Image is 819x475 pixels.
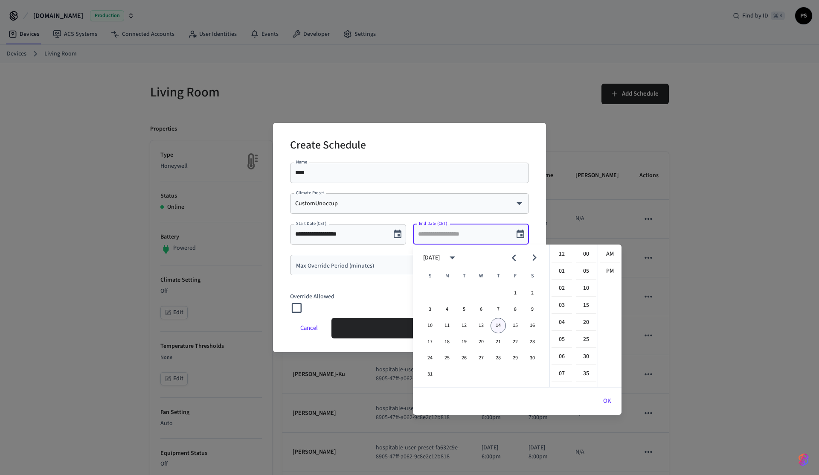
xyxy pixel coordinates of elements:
li: 2 hours [552,280,572,297]
li: 12 hours [552,246,572,262]
button: 8 [508,302,523,317]
button: 20 [473,334,489,350]
button: Cancel [290,318,328,338]
span: Saturday [525,268,540,285]
button: 2 [525,286,540,301]
li: 7 hours [552,366,572,382]
button: Next month [524,248,544,268]
li: 35 minutes [576,366,596,382]
li: 25 minutes [576,332,596,348]
button: 13 [473,318,489,333]
button: Choose date [512,226,529,243]
button: 28 [491,350,506,366]
button: 29 [508,350,523,366]
span: Friday [508,268,523,285]
p: Override Allowed [290,292,529,301]
img: SeamLogoGradient.69752ec5.svg [799,453,809,466]
li: PM [600,263,620,279]
button: 17 [422,334,438,350]
div: CustomUnoccup [295,199,524,208]
button: calendar view is open, switch to year view [442,248,462,268]
button: 10 [422,318,438,333]
label: Name [296,159,307,165]
button: 30 [525,350,540,366]
button: Choose date, selected date is Aug 14, 2025 [389,226,406,243]
button: 1 [508,286,523,301]
ul: Select meridiem [598,245,622,387]
button: 21 [491,334,506,350]
li: 20 minutes [576,315,596,331]
ul: Select hours [550,245,574,387]
button: 18 [439,334,455,350]
button: 26 [456,350,472,366]
button: 9 [525,302,540,317]
li: 5 hours [552,332,572,348]
button: 14 [491,318,506,333]
button: 5 [456,302,472,317]
label: Climate Preset [296,189,324,196]
button: 27 [473,350,489,366]
button: 6 [473,302,489,317]
button: 23 [525,334,540,350]
li: 4 hours [552,315,572,331]
button: 3 [422,302,438,317]
label: Start Date (CET) [296,220,326,227]
label: End Date (CET) [419,220,447,227]
button: 4 [439,302,455,317]
li: 0 minutes [576,246,596,262]
li: 6 hours [552,349,572,365]
button: 22 [508,334,523,350]
button: 31 [422,367,438,382]
li: 40 minutes [576,383,596,399]
span: Sunday [422,268,438,285]
li: 15 minutes [576,297,596,314]
span: Monday [439,268,455,285]
span: Tuesday [456,268,472,285]
h2: Create Schedule [290,133,366,159]
li: 10 minutes [576,280,596,297]
button: Create [331,318,529,338]
button: 19 [456,334,472,350]
li: 8 hours [552,383,572,399]
span: Thursday [491,268,506,285]
li: 1 hours [552,263,572,280]
li: 5 minutes [576,263,596,280]
button: 24 [422,350,438,366]
span: Wednesday [473,268,489,285]
ul: Select minutes [574,245,598,387]
li: AM [600,246,620,262]
button: 25 [439,350,455,366]
button: 11 [439,318,455,333]
li: 3 hours [552,297,572,314]
button: 16 [525,318,540,333]
li: 30 minutes [576,349,596,365]
div: [DATE] [423,254,440,262]
button: OK [593,391,622,411]
button: 12 [456,318,472,333]
button: 15 [508,318,523,333]
button: 7 [491,302,506,317]
button: Previous month [504,248,524,268]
